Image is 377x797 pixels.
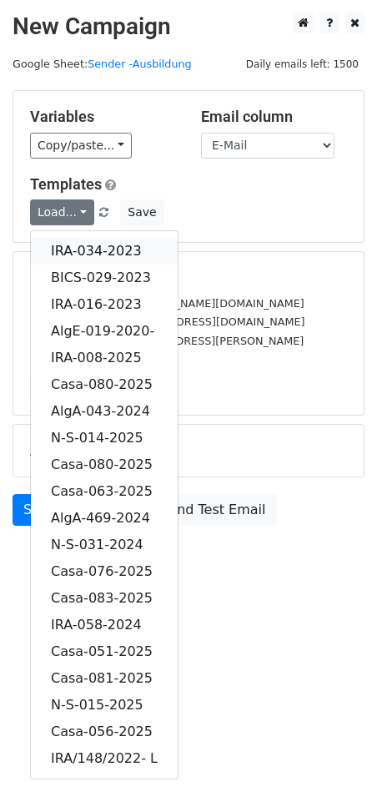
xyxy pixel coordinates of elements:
[149,494,276,526] a: Send Test Email
[13,13,364,41] h2: New Campaign
[31,665,178,692] a: Casa-081-2025
[30,199,94,225] a: Load...
[31,612,178,638] a: IRA-058-2024
[31,398,178,425] a: AlgA-043-2024
[31,451,178,478] a: Casa-080-2025
[30,441,347,460] h5: Advanced
[294,717,377,797] iframe: Chat Widget
[30,108,176,126] h5: Variables
[31,265,178,291] a: BICS-029-2023
[30,133,132,159] a: Copy/paste...
[31,318,178,345] a: AlgE-019-2020-
[31,291,178,318] a: IRA-016-2023
[201,108,347,126] h5: Email column
[30,297,304,310] small: [EMAIL_ADDRESS][PERSON_NAME][DOMAIN_NAME]
[31,638,178,665] a: Casa-051-2025
[13,494,68,526] a: Send
[31,371,178,398] a: Casa-080-2025
[31,692,178,719] a: N-S-015-2025
[120,199,163,225] button: Save
[31,505,178,532] a: AlgA-469-2024
[88,58,192,70] a: Sender -Ausbildung
[240,55,364,73] span: Daily emails left: 1500
[294,717,377,797] div: Chat-Widget
[30,269,347,287] h5: 1494 Recipients
[31,719,178,745] a: Casa-056-2025
[31,532,178,558] a: N-S-031-2024
[31,478,178,505] a: Casa-063-2025
[31,238,178,265] a: IRA-034-2023
[31,425,178,451] a: N-S-014-2025
[240,58,364,70] a: Daily emails left: 1500
[31,345,178,371] a: IRA-008-2025
[30,175,102,193] a: Templates
[31,745,178,772] a: IRA/148/2022- L
[31,558,178,585] a: Casa-076-2025
[13,58,192,70] small: Google Sheet:
[31,585,178,612] a: Casa-083-2025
